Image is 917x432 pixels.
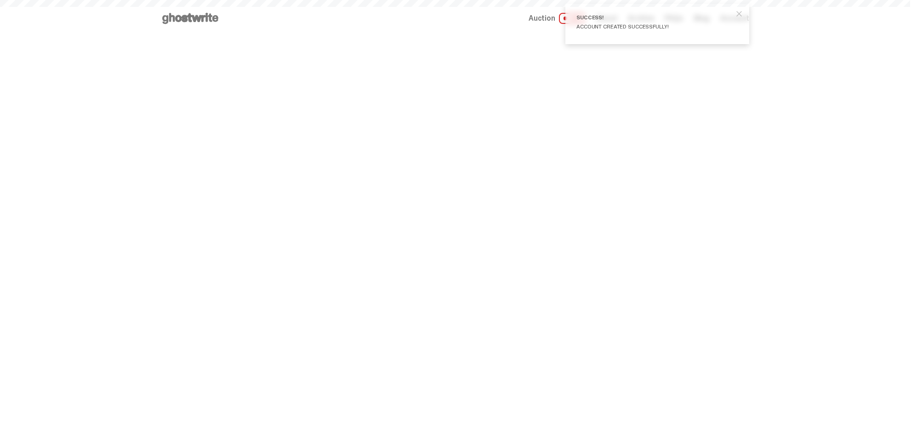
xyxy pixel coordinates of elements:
div: Success! [576,15,731,20]
span: LIVE [559,13,585,24]
button: close [731,6,747,22]
div: Account created successfully! [576,24,731,29]
span: Auction [529,15,555,22]
a: Auction LIVE [529,13,585,24]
